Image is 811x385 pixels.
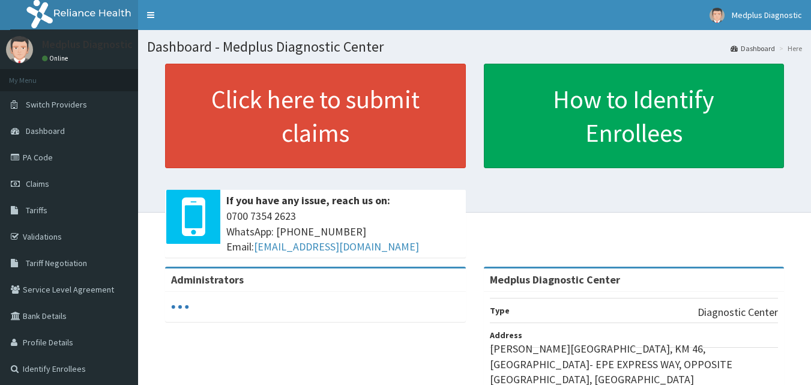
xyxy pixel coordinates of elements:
[254,240,419,253] a: [EMAIL_ADDRESS][DOMAIN_NAME]
[26,258,87,268] span: Tariff Negotiation
[147,39,802,55] h1: Dashboard - Medplus Diagnostic Center
[776,43,802,53] li: Here
[165,64,466,168] a: Click here to submit claims
[6,36,33,63] img: User Image
[731,43,775,53] a: Dashboard
[26,126,65,136] span: Dashboard
[171,273,244,286] b: Administrators
[26,99,87,110] span: Switch Providers
[490,330,522,341] b: Address
[26,205,47,216] span: Tariffs
[490,305,510,316] b: Type
[226,208,460,255] span: 0700 7354 2623 WhatsApp: [PHONE_NUMBER] Email:
[490,273,620,286] strong: Medplus Diagnostic Center
[42,39,133,50] p: Medplus Diagnostic
[710,8,725,23] img: User Image
[226,193,390,207] b: If you have any issue, reach us on:
[732,10,802,20] span: Medplus Diagnostic
[484,64,785,168] a: How to Identify Enrollees
[698,305,778,320] p: Diagnostic Center
[171,298,189,316] svg: audio-loading
[26,178,49,189] span: Claims
[42,54,71,62] a: Online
